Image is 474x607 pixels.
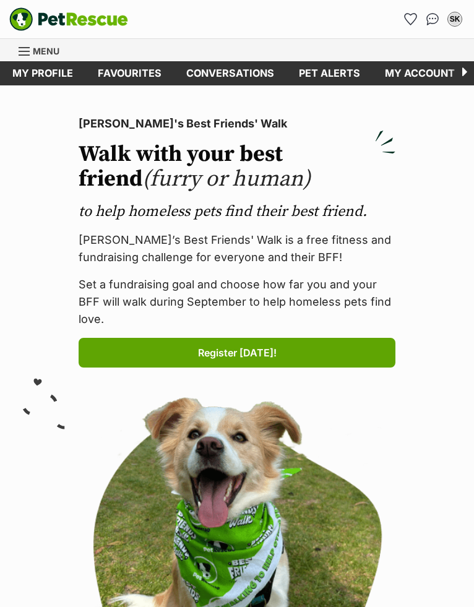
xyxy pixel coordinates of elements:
img: chat-41dd97257d64d25036548639549fe6c8038ab92f7586957e7f3b1b290dea8141.svg [426,13,439,25]
a: conversations [174,61,287,85]
a: Pet alerts [287,61,373,85]
span: Menu [33,46,59,56]
p: to help homeless pets find their best friend. [79,202,395,222]
a: Favourites [85,61,174,85]
a: Menu [19,39,68,61]
a: Conversations [423,9,442,29]
h2: Walk with your best friend [79,142,395,192]
a: Favourites [400,9,420,29]
ul: Account quick links [400,9,465,29]
div: SK [449,13,461,25]
p: [PERSON_NAME]'s Best Friends' Walk [79,115,395,132]
a: PetRescue [9,7,128,31]
img: logo-e224e6f780fb5917bec1dbf3a21bbac754714ae5b6737aabdf751b685950b380.svg [9,7,128,31]
button: My account [445,9,465,29]
span: (furry or human) [142,165,311,193]
span: Register [DATE]! [198,345,277,360]
a: Register [DATE]! [79,338,395,368]
a: My account [373,61,467,85]
p: Set a fundraising goal and choose how far you and your BFF will walk during September to help hom... [79,276,395,328]
p: [PERSON_NAME]’s Best Friends' Walk is a free fitness and fundraising challenge for everyone and t... [79,231,395,266]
